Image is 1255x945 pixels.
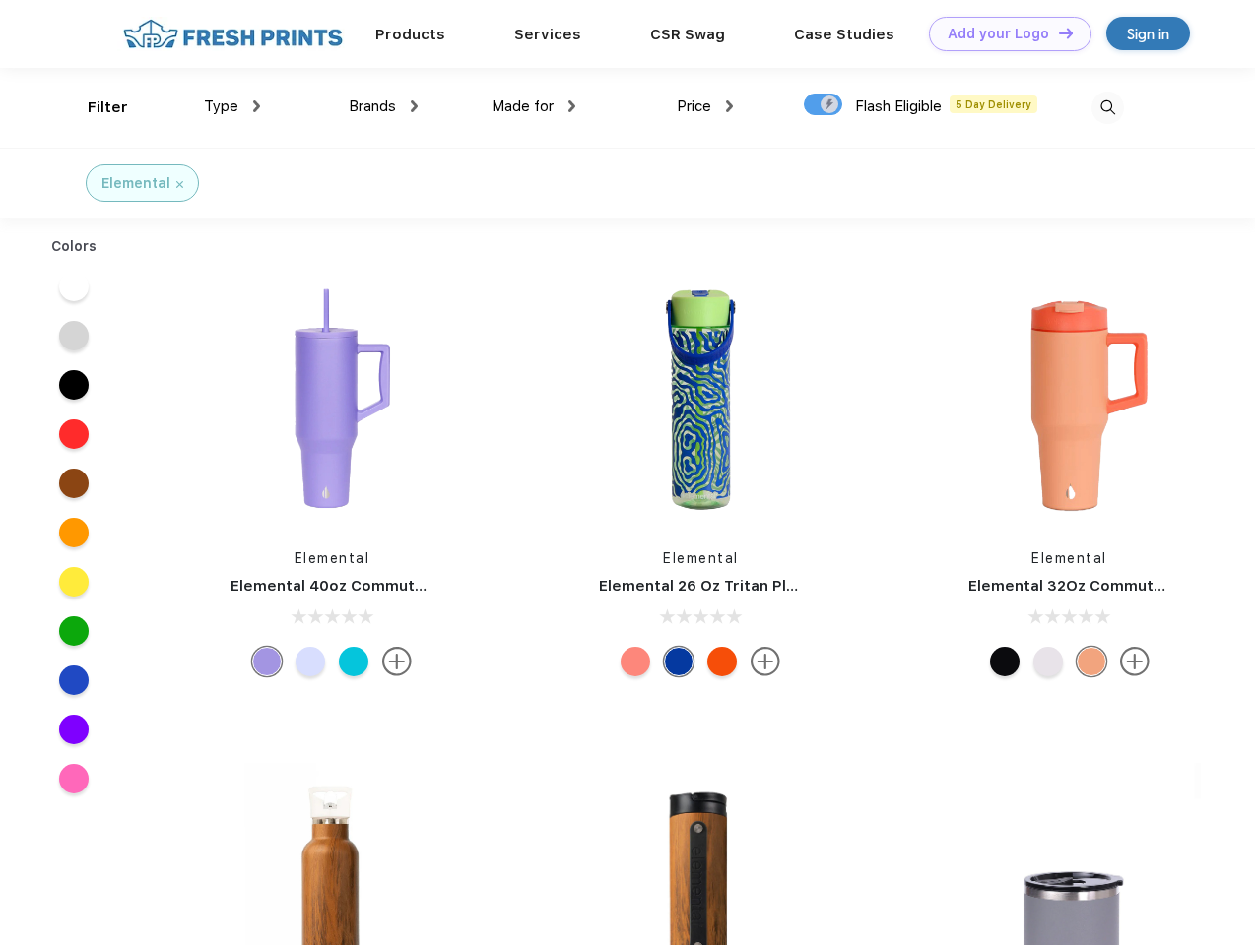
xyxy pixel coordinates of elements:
[1033,647,1063,676] div: Matte White
[664,647,694,676] div: Aqua Waves
[663,550,739,566] a: Elemental
[1091,92,1124,124] img: desktop_search.svg
[88,96,128,119] div: Filter
[726,100,733,112] img: dropdown.png
[101,173,170,194] div: Elemental
[569,267,831,529] img: func=resize&h=266
[621,647,650,676] div: Cotton candy
[1106,17,1190,50] a: Sign in
[1059,28,1073,38] img: DT
[349,97,396,115] span: Brands
[568,100,575,112] img: dropdown.png
[1120,647,1150,676] img: more.svg
[599,577,925,595] a: Elemental 26 Oz Tritan Plastic Water Bottle
[990,647,1020,676] div: Black Speckle
[948,26,1049,42] div: Add your Logo
[677,97,711,115] span: Price
[968,577,1236,595] a: Elemental 32Oz Commuter Tumbler
[751,647,780,676] img: more.svg
[1031,550,1107,566] a: Elemental
[253,100,260,112] img: dropdown.png
[1077,647,1106,676] div: Peach Sunrise
[204,97,238,115] span: Type
[201,267,463,529] img: func=resize&h=266
[855,97,942,115] span: Flash Eligible
[36,236,112,257] div: Colors
[411,100,418,112] img: dropdown.png
[492,97,554,115] span: Made for
[117,17,349,51] img: fo%20logo%202.webp
[295,550,370,566] a: Elemental
[950,95,1037,113] span: 5 Day Delivery
[1127,23,1169,45] div: Sign in
[375,26,445,43] a: Products
[707,647,737,676] div: Good Vibes
[296,647,325,676] div: Ice blue
[339,647,368,676] div: Blue lagoon
[939,267,1201,529] img: func=resize&h=266
[514,26,581,43] a: Services
[252,647,282,676] div: Lavender
[176,181,183,188] img: filter_cancel.svg
[382,647,412,676] img: more.svg
[650,26,725,43] a: CSR Swag
[231,577,497,595] a: Elemental 40oz Commuter Tumbler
